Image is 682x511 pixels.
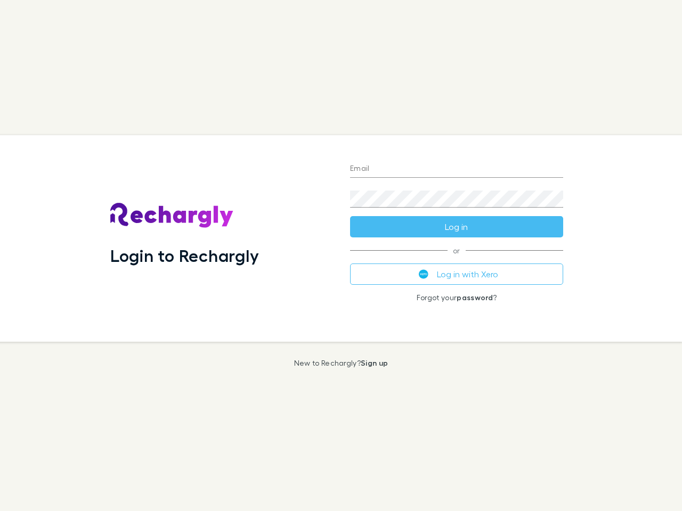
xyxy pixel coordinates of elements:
h1: Login to Rechargly [110,245,259,266]
p: New to Rechargly? [294,359,388,367]
a: password [457,293,493,302]
button: Log in [350,216,563,237]
img: Xero's logo [419,269,428,279]
button: Log in with Xero [350,263,563,285]
p: Forgot your ? [350,293,563,302]
span: or [350,250,563,251]
img: Rechargly's Logo [110,203,234,228]
a: Sign up [361,358,388,367]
